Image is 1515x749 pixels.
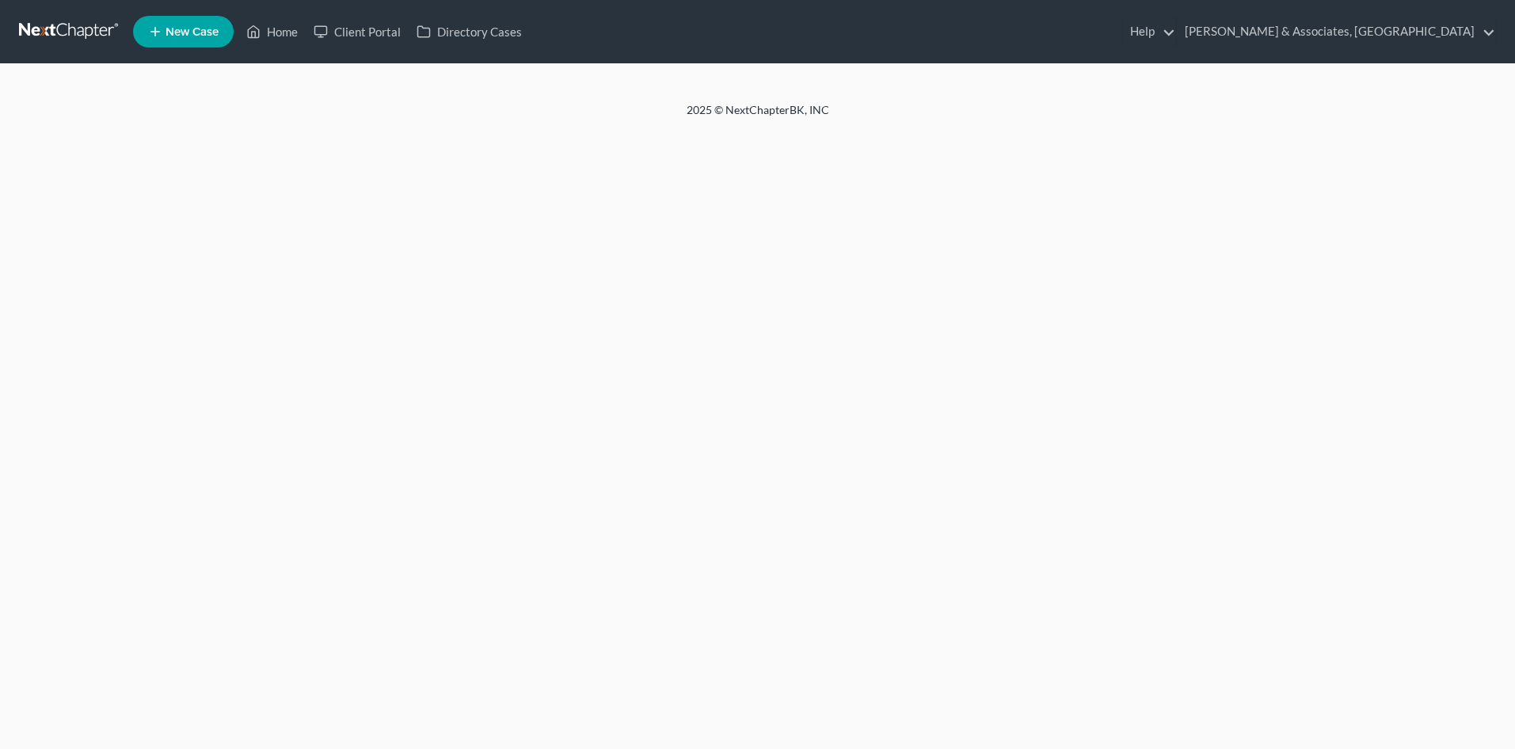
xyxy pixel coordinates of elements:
new-legal-case-button: New Case [133,16,234,48]
a: Help [1122,17,1175,46]
a: Client Portal [306,17,409,46]
a: Home [238,17,306,46]
a: [PERSON_NAME] & Associates, [GEOGRAPHIC_DATA] [1177,17,1495,46]
div: 2025 © NextChapterBK, INC [306,102,1209,131]
a: Directory Cases [409,17,530,46]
